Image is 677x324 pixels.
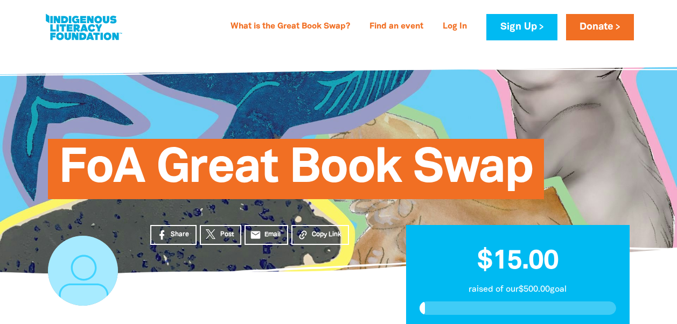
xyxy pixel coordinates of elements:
span: Email [264,230,281,240]
a: Post [200,225,241,245]
a: Sign Up [486,14,557,40]
span: Copy Link [312,230,341,240]
a: Log In [436,18,473,36]
span: Post [220,230,234,240]
span: $15.00 [477,249,559,274]
a: Find an event [363,18,430,36]
span: FoA Great Book Swap [59,147,533,199]
button: Copy Link [291,225,349,245]
a: What is the Great Book Swap? [224,18,357,36]
i: email [250,229,261,241]
a: Donate [566,14,634,40]
p: raised of our $500.00 goal [420,283,616,296]
a: emailEmail [245,225,289,245]
a: Share [150,225,197,245]
span: Share [171,230,189,240]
